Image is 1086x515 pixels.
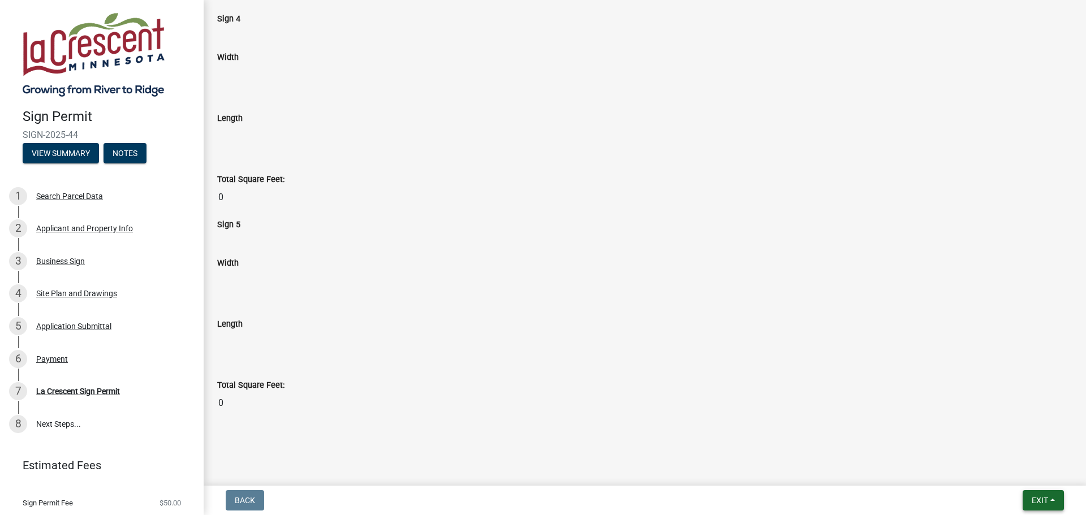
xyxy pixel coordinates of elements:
div: 3 [9,252,27,270]
div: Business Sign [36,257,85,265]
div: 4 [9,284,27,302]
label: Length [217,321,243,328]
wm-modal-confirm: Summary [23,149,99,158]
label: Width [217,259,239,267]
div: 1 [9,187,27,205]
div: 7 [9,382,27,400]
span: $50.00 [160,499,181,507]
button: Notes [104,143,146,163]
div: Payment [36,355,68,363]
div: Search Parcel Data [36,192,103,200]
img: City of La Crescent, Minnesota [23,12,165,97]
a: Estimated Fees [9,454,186,477]
button: Back [226,490,264,510]
span: Sign Permit Fee [23,499,73,507]
div: Applicant and Property Info [36,224,133,232]
label: Total Square Feet: [217,382,285,390]
span: Back [235,496,255,505]
label: Width [217,54,239,62]
div: 5 [9,317,27,335]
button: Exit [1023,490,1064,510]
label: Sign 5 [217,221,240,229]
button: View Summary [23,143,99,163]
div: 2 [9,219,27,237]
span: Exit [1032,496,1048,505]
div: La Crescent Sign Permit [36,387,120,395]
span: SIGN-2025-44 [23,129,181,140]
div: Application Submittal [36,322,111,330]
div: 6 [9,350,27,368]
label: Sign 4 [217,15,240,23]
label: Total Square Feet: [217,176,285,184]
h4: Sign Permit [23,109,195,125]
div: 8 [9,415,27,433]
wm-modal-confirm: Notes [104,149,146,158]
div: Site Plan and Drawings [36,289,117,297]
label: Length [217,115,243,123]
